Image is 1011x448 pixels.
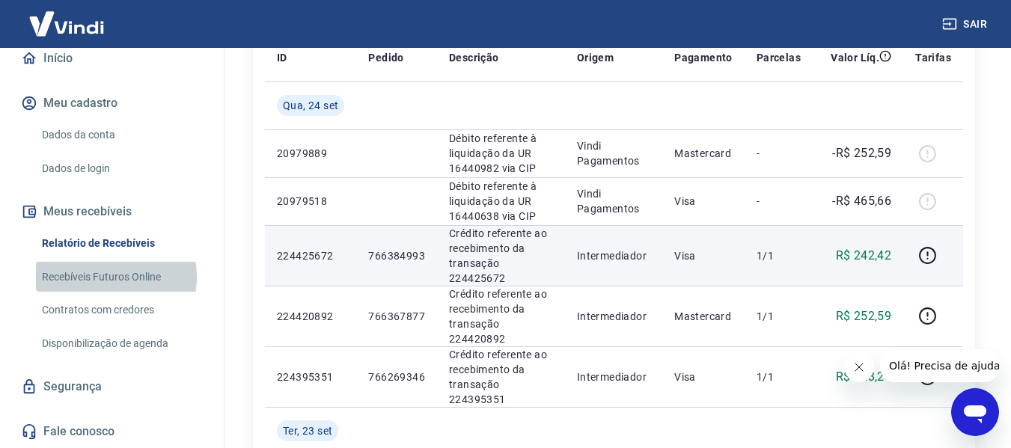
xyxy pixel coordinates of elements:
[951,388,999,436] iframe: Botão para abrir a janela de mensagens
[757,309,801,324] p: 1/1
[757,248,801,263] p: 1/1
[36,153,206,184] a: Dados de login
[577,138,650,168] p: Vindi Pagamentos
[674,369,733,384] p: Visa
[283,98,338,113] span: Qua, 24 set
[368,248,425,263] p: 766384993
[18,370,206,403] a: Segurança
[277,146,344,161] p: 20979889
[277,248,344,263] p: 224425672
[368,50,403,65] p: Pedido
[674,309,733,324] p: Mastercard
[577,248,650,263] p: Intermediador
[277,194,344,209] p: 20979518
[880,349,999,382] iframe: Mensagem da empresa
[36,262,206,292] a: Recebíveis Futuros Online
[836,368,892,386] p: R$ 223,24
[577,50,614,65] p: Origem
[757,369,801,384] p: 1/1
[831,50,879,65] p: Valor Líq.
[844,352,874,382] iframe: Fechar mensagem
[449,226,553,286] p: Crédito referente ao recebimento da transação 224425672
[368,369,425,384] p: 766269346
[449,179,553,224] p: Débito referente à liquidação da UR 16440638 via CIP
[18,42,206,75] a: Início
[277,369,344,384] p: 224395351
[674,50,733,65] p: Pagamento
[449,50,499,65] p: Descrição
[277,309,344,324] p: 224420892
[939,10,993,38] button: Sair
[283,423,332,438] span: Ter, 23 set
[449,347,553,407] p: Crédito referente ao recebimento da transação 224395351
[36,228,206,259] a: Relatório de Recebíveis
[757,50,801,65] p: Parcelas
[36,120,206,150] a: Dados da conta
[757,146,801,161] p: -
[577,369,650,384] p: Intermediador
[832,192,891,210] p: -R$ 465,66
[577,186,650,216] p: Vindi Pagamentos
[757,194,801,209] p: -
[18,195,206,228] button: Meus recebíveis
[836,247,892,265] p: R$ 242,42
[674,194,733,209] p: Visa
[836,307,892,325] p: R$ 252,59
[18,415,206,448] a: Fale conosco
[915,50,951,65] p: Tarifas
[449,286,553,346] p: Crédito referente ao recebimento da transação 224420892
[36,295,206,325] a: Contratos com credores
[277,50,287,65] p: ID
[368,309,425,324] p: 766367877
[449,131,553,176] p: Débito referente à liquidação da UR 16440982 via CIP
[674,248,733,263] p: Visa
[832,144,891,162] p: -R$ 252,59
[9,10,126,22] span: Olá! Precisa de ajuda?
[577,309,650,324] p: Intermediador
[18,1,115,46] img: Vindi
[674,146,733,161] p: Mastercard
[36,328,206,359] a: Disponibilização de agenda
[18,87,206,120] button: Meu cadastro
